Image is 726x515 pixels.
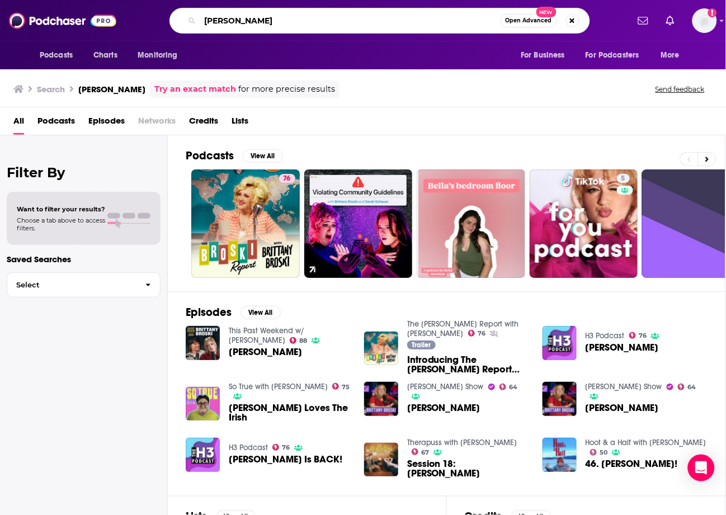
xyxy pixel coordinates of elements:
[407,382,484,391] a: Zach Sang Show
[186,149,234,163] h2: Podcasts
[332,383,350,390] a: 75
[586,343,659,352] a: Brittany Broski
[634,11,653,30] a: Show notifications dropdown
[7,254,161,264] p: Saved Searches
[186,438,220,472] img: Brittany Broski Is BACK!
[37,84,65,95] h3: Search
[243,149,283,163] button: View All
[687,385,696,390] span: 64
[284,173,291,185] span: 76
[708,8,717,17] svg: Add a profile image
[88,112,125,135] a: Episodes
[7,281,136,289] span: Select
[692,8,717,33] img: User Profile
[421,450,429,455] span: 67
[499,384,518,390] a: 64
[299,338,307,343] span: 88
[468,330,486,337] a: 76
[130,45,192,66] button: open menu
[13,112,24,135] a: All
[621,173,625,185] span: 5
[37,112,75,135] a: Podcasts
[543,326,577,360] img: Brittany Broski
[186,326,220,360] img: Brittany Broski
[678,384,696,390] a: 64
[662,11,679,30] a: Show notifications dropdown
[189,112,218,135] a: Credits
[154,83,236,96] a: Try an exact match
[364,332,398,366] img: Introducing The Broski Report with Brittany Broski
[586,459,678,469] span: 46. [PERSON_NAME]!
[229,382,328,391] a: So True with Caleb Hearon
[586,403,659,413] a: Brittany Broski
[407,355,529,374] a: Introducing The Broski Report with Brittany Broski
[688,455,715,481] div: Open Intercom Messenger
[229,455,342,464] a: Brittany Broski Is BACK!
[93,48,117,63] span: Charts
[279,174,295,183] a: 76
[653,45,694,66] button: open menu
[506,18,552,23] span: Open Advanced
[86,45,124,66] a: Charts
[17,216,105,232] span: Choose a tab above to access filters.
[241,306,281,319] button: View All
[407,355,529,374] span: Introducing The [PERSON_NAME] Report with [PERSON_NAME]
[586,382,662,391] a: Zach Sang Show
[639,333,647,338] span: 76
[272,444,290,451] a: 76
[32,45,87,66] button: open menu
[661,48,680,63] span: More
[364,382,398,416] img: Brittany Broski
[412,342,431,348] span: Trailer
[590,449,608,456] a: 50
[501,14,557,27] button: Open AdvancedNew
[586,438,706,447] a: Hoot & a Half with Matt King
[530,169,638,278] a: 5
[578,45,656,66] button: open menu
[7,164,161,181] h2: Filter By
[412,448,430,455] a: 67
[238,83,335,96] span: for more precise results
[191,169,300,278] a: 76
[407,319,519,338] a: The Broski Report with Brittany Broski
[229,347,302,357] span: [PERSON_NAME]
[9,10,116,31] img: Podchaser - Follow, Share and Rate Podcasts
[138,48,177,63] span: Monitoring
[342,385,350,390] span: 75
[586,343,659,352] span: [PERSON_NAME]
[586,459,678,469] a: 46. Brittany Broski!
[478,331,485,336] span: 76
[521,48,565,63] span: For Business
[169,8,590,34] div: Search podcasts, credits, & more...
[17,205,105,213] span: Want to filter your results?
[407,459,529,478] a: Session 18: Brittany Broski
[586,48,639,63] span: For Podcasters
[407,459,529,478] span: Session 18: [PERSON_NAME]
[138,112,176,135] span: Networks
[232,112,248,135] a: Lists
[229,443,268,452] a: H3 Podcast
[629,332,647,339] a: 76
[229,326,304,345] a: This Past Weekend w/ Theo Von
[586,403,659,413] span: [PERSON_NAME]
[543,382,577,416] img: Brittany Broski
[200,12,501,30] input: Search podcasts, credits, & more...
[364,443,398,477] img: Session 18: Brittany Broski
[186,387,220,421] img: Brittany Broski Loves The Irish
[543,438,577,472] img: 46. Brittany Broski!
[229,455,342,464] span: [PERSON_NAME] Is BACK!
